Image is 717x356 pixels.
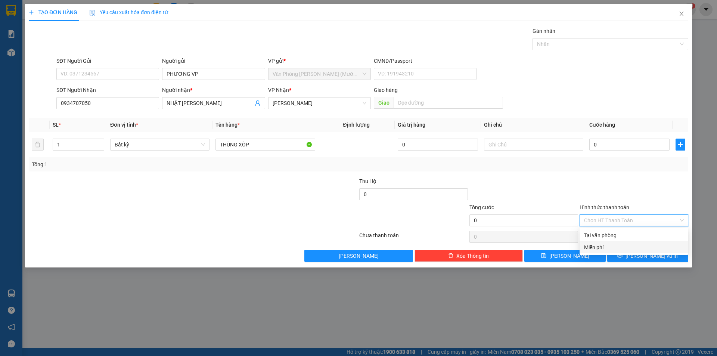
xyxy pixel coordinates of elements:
[9,48,42,83] b: [PERSON_NAME]
[589,122,615,128] span: Cước hàng
[268,57,371,65] div: VP gửi
[162,86,265,94] div: Người nhận
[339,252,379,260] span: [PERSON_NAME]
[215,122,240,128] span: Tên hàng
[456,252,489,260] span: Xóa Thông tin
[358,231,469,244] div: Chưa thanh toán
[469,204,494,210] span: Tổng cước
[110,122,138,128] span: Đơn vị tính
[549,252,589,260] span: [PERSON_NAME]
[63,28,103,34] b: [DOMAIN_NAME]
[255,100,261,106] span: user-add
[679,11,685,17] span: close
[481,118,586,132] th: Ghi chú
[671,4,692,25] button: Close
[29,9,77,15] span: TẠO ĐƠN HÀNG
[32,160,277,168] div: Tổng: 1
[53,122,59,128] span: SL
[448,253,453,259] span: delete
[273,97,366,109] span: Phạm Ngũ Lão
[374,87,398,93] span: Giao hàng
[415,250,523,262] button: deleteXóa Thông tin
[676,142,685,148] span: plus
[676,139,685,151] button: plus
[56,57,159,65] div: SĐT Người Gửi
[89,9,168,15] span: Yêu cầu xuất hóa đơn điện tử
[115,139,205,150] span: Bất kỳ
[617,253,623,259] span: printer
[524,250,605,262] button: save[PERSON_NAME]
[32,139,44,151] button: delete
[359,178,376,184] span: Thu Hộ
[48,11,72,59] b: BIÊN NHẬN GỬI HÀNG
[398,139,478,151] input: 0
[533,28,555,34] label: Gán nhãn
[541,253,546,259] span: save
[162,57,265,65] div: Người gửi
[343,122,370,128] span: Định lượng
[56,86,159,94] div: SĐT Người Nhận
[9,9,47,47] img: logo.jpg
[29,10,34,15] span: plus
[374,57,477,65] div: CMND/Passport
[580,204,629,210] label: Hình thức thanh toán
[273,68,366,80] span: Văn Phòng Trần Phú (Mường Thanh)
[584,231,684,239] div: Tại văn phòng
[584,243,684,251] div: Miễn phí
[304,250,413,262] button: [PERSON_NAME]
[398,122,425,128] span: Giá trị hàng
[626,252,678,260] span: [PERSON_NAME] và In
[81,9,99,27] img: logo.jpg
[484,139,583,151] input: Ghi Chú
[63,35,103,45] li: (c) 2017
[394,97,503,109] input: Dọc đường
[374,97,394,109] span: Giao
[268,87,289,93] span: VP Nhận
[89,10,95,16] img: icon
[607,250,688,262] button: printer[PERSON_NAME] và In
[215,139,315,151] input: VD: Bàn, Ghế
